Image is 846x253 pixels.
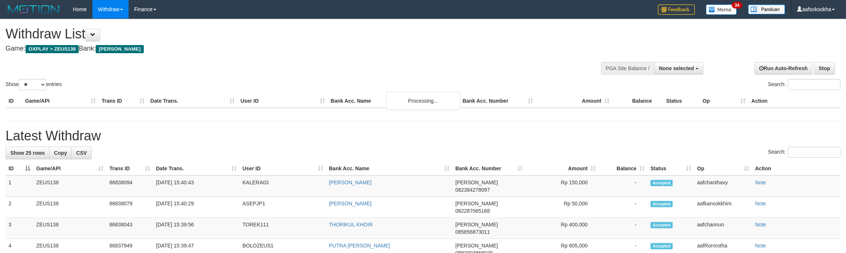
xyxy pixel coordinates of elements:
h1: Withdraw List [6,27,557,41]
th: Op: activate to sort column ascending [694,162,752,175]
img: MOTION_logo.png [6,4,62,15]
th: ID [6,94,22,108]
th: Op [700,94,748,108]
th: Balance [612,94,663,108]
a: Copy [49,147,72,159]
span: [PERSON_NAME] [455,222,498,228]
a: Stop [814,62,835,75]
th: Bank Acc. Name [328,94,460,108]
th: Bank Acc. Number: activate to sort column ascending [452,162,526,175]
th: Trans ID [99,94,147,108]
th: Balance: activate to sort column ascending [599,162,648,175]
th: Trans ID: activate to sort column ascending [106,162,153,175]
td: 86838094 [106,175,153,197]
button: None selected [654,62,703,75]
a: Note [755,243,766,249]
td: ASEPJP1 [239,197,326,218]
input: Search: [788,79,840,90]
th: Status: activate to sort column ascending [648,162,694,175]
span: 34 [732,2,742,8]
a: Note [755,201,766,206]
h1: Latest Withdraw [6,129,840,143]
th: Bank Acc. Number [459,94,536,108]
span: OXPLAY > ZEUS138 [26,45,79,53]
span: Show 25 rows [10,150,45,156]
span: Accepted [650,222,673,228]
th: Game/API [22,94,99,108]
th: Status [663,94,700,108]
span: Accepted [650,201,673,207]
a: Note [755,222,766,228]
td: [DATE] 15:39:56 [153,218,239,239]
a: THORIKUL KHOIR [329,222,373,228]
label: Search: [768,79,840,90]
a: Show 25 rows [6,147,50,159]
td: - [599,175,648,197]
td: aafkansokkhim [694,197,752,218]
a: PUTRA [PERSON_NAME] [329,243,390,249]
a: CSV [71,147,92,159]
td: 86838079 [106,197,153,218]
td: TOREK111 [239,218,326,239]
span: Accepted [650,180,673,186]
label: Search: [768,147,840,158]
th: Date Trans.: activate to sort column ascending [153,162,239,175]
th: ID: activate to sort column descending [6,162,33,175]
span: None selected [659,65,694,71]
span: Copy 085856873011 to clipboard [455,229,490,235]
td: KALERA03 [239,175,326,197]
td: Rp 50,000 [526,197,599,218]
td: Rp 400,000 [526,218,599,239]
img: panduan.png [748,4,785,14]
th: Action [748,94,840,108]
input: Search: [788,147,840,158]
div: Processing... [386,92,460,110]
td: Rp 150,000 [526,175,599,197]
a: Run Auto-Refresh [754,62,812,75]
td: ZEUS138 [33,175,106,197]
span: Copy [54,150,67,156]
th: User ID [238,94,328,108]
th: Amount: activate to sort column ascending [526,162,599,175]
span: [PERSON_NAME] [96,45,143,53]
td: - [599,218,648,239]
img: Feedback.jpg [658,4,695,15]
span: Copy 082287065168 to clipboard [455,208,490,214]
a: Note [755,180,766,185]
span: [PERSON_NAME] [455,243,498,249]
th: Amount [536,94,612,108]
div: PGA Site Balance / [601,62,654,75]
a: [PERSON_NAME] [329,180,371,185]
td: aafchanthavy [694,175,752,197]
td: - [599,197,648,218]
span: Copy 082384278097 to clipboard [455,187,490,193]
span: CSV [76,150,87,156]
td: 3 [6,218,33,239]
img: Button%20Memo.svg [706,4,737,15]
td: ZEUS138 [33,197,106,218]
label: Show entries [6,79,62,90]
span: [PERSON_NAME] [455,180,498,185]
select: Showentries [18,79,46,90]
td: 2 [6,197,33,218]
h4: Game: Bank: [6,45,557,52]
a: [PERSON_NAME] [329,201,371,206]
td: ZEUS138 [33,218,106,239]
th: Action [752,162,840,175]
td: 1 [6,175,33,197]
th: Game/API: activate to sort column ascending [33,162,106,175]
td: [DATE] 15:40:43 [153,175,239,197]
td: [DATE] 15:40:29 [153,197,239,218]
th: User ID: activate to sort column ascending [239,162,326,175]
td: 86838043 [106,218,153,239]
span: Accepted [650,243,673,249]
span: [PERSON_NAME] [455,201,498,206]
td: aafchannun [694,218,752,239]
th: Bank Acc. Name: activate to sort column ascending [326,162,452,175]
th: Date Trans. [147,94,238,108]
